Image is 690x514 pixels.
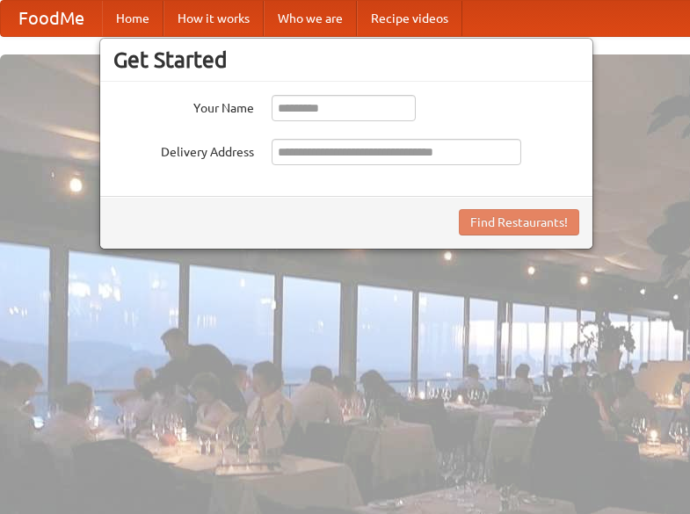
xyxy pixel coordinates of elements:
[113,139,254,161] label: Delivery Address
[102,1,163,36] a: Home
[163,1,264,36] a: How it works
[113,47,579,73] h3: Get Started
[264,1,357,36] a: Who we are
[459,209,579,235] button: Find Restaurants!
[1,1,102,36] a: FoodMe
[357,1,462,36] a: Recipe videos
[113,95,254,117] label: Your Name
